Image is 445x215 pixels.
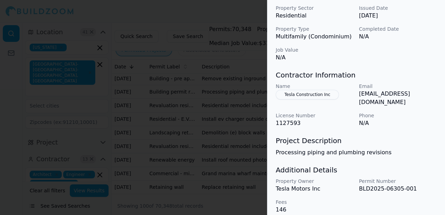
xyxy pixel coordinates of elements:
[276,178,354,185] p: Property Owner
[276,165,437,175] h3: Additional Details
[276,185,354,193] p: Tesla Motors Inc
[359,32,437,41] p: N/A
[276,46,354,53] p: Job Value
[276,83,354,90] p: Name
[276,148,437,157] p: Processing piping and plumbing revisions
[359,5,437,12] p: Issued Date
[359,83,437,90] p: Email
[359,185,437,193] p: BLD2025-06305-001
[276,136,437,146] h3: Project Description
[276,25,354,32] p: Property Type
[359,12,437,20] p: [DATE]
[276,206,354,214] p: 146
[276,70,437,80] h3: Contractor Information
[359,119,437,127] p: N/A
[276,32,354,41] p: Multifamily (Condominium)
[359,90,437,106] p: [EMAIL_ADDRESS][DOMAIN_NAME]
[359,25,437,32] p: Completed Date
[276,199,354,206] p: Fees
[276,53,354,62] p: N/A
[359,112,437,119] p: Phone
[276,119,354,127] p: 1127593
[276,5,354,12] p: Property Sector
[359,178,437,185] p: Permit Number
[276,90,339,99] button: Tesla Construction Inc
[276,112,354,119] p: License Number
[276,12,354,20] p: Residential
